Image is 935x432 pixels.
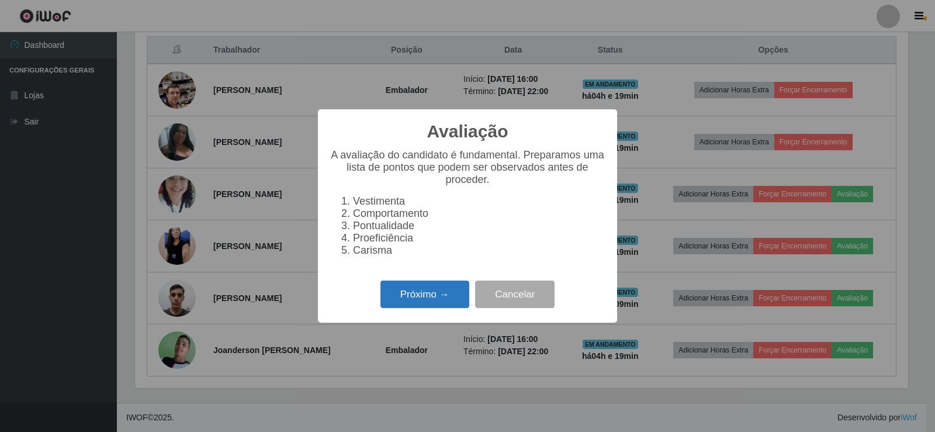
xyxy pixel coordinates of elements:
li: Comportamento [353,208,605,220]
h2: Avaliação [427,121,508,142]
p: A avaliação do candidato é fundamental. Preparamos uma lista de pontos que podem ser observados a... [330,149,605,186]
li: Proeficiência [353,232,605,244]
button: Cancelar [475,281,555,308]
li: Pontualidade [353,220,605,232]
li: Vestimenta [353,195,605,208]
button: Próximo → [380,281,469,308]
li: Carisma [353,244,605,257]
